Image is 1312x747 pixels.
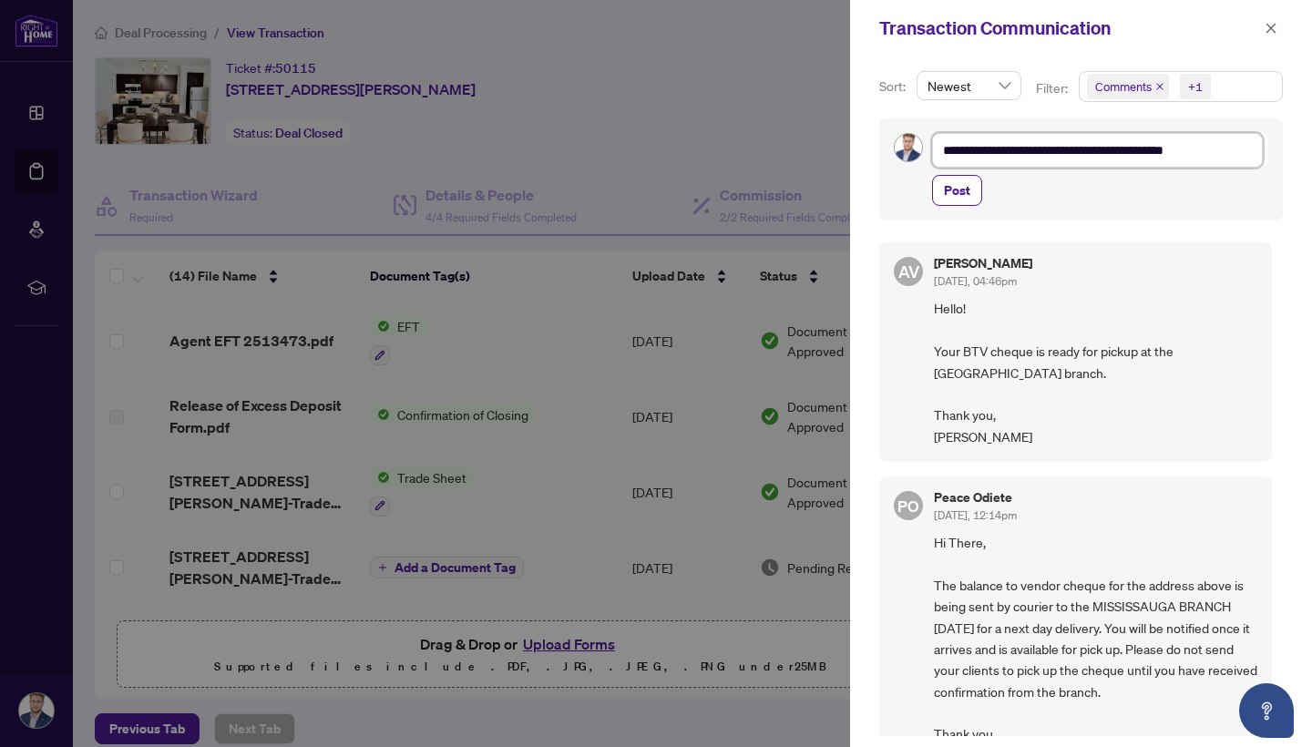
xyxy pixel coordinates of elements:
span: [DATE], 12:14pm [934,508,1017,522]
span: [DATE], 04:46pm [934,274,1017,288]
h5: Peace Odiete [934,491,1017,504]
span: AV [898,259,919,284]
span: close [1155,82,1164,91]
button: Open asap [1239,683,1294,738]
span: Comments [1087,74,1169,99]
span: PO [897,493,918,517]
span: close [1265,22,1277,35]
span: Hello! Your BTV cheque is ready for pickup at the [GEOGRAPHIC_DATA] branch. Thank you, [PERSON_NAME] [934,298,1257,447]
h5: [PERSON_NAME] [934,257,1032,270]
span: Comments [1095,77,1152,96]
p: Filter: [1036,78,1071,98]
button: Post [932,175,982,206]
span: Hi There, The balance to vendor cheque for the address above is being sent by courier to the MISS... [934,532,1257,745]
span: Newest [928,72,1010,99]
div: +1 [1188,77,1203,96]
p: Sort: [879,77,909,97]
div: Transaction Communication [879,15,1259,42]
span: Post [944,176,970,205]
img: Profile Icon [895,134,922,161]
